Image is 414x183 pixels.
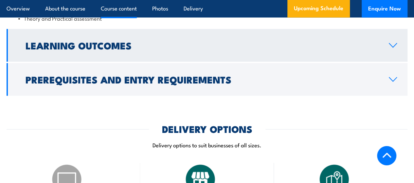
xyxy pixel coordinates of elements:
[7,63,407,96] a: Prerequisites and Entry Requirements
[162,124,252,133] h2: DELIVERY OPTIONS
[7,141,407,148] p: Delivery options to suit businesses of all sizes.
[26,41,378,49] h2: Learning Outcomes
[18,14,396,22] li: Theory and Practical assessment
[7,29,407,62] a: Learning Outcomes
[26,75,378,83] h2: Prerequisites and Entry Requirements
